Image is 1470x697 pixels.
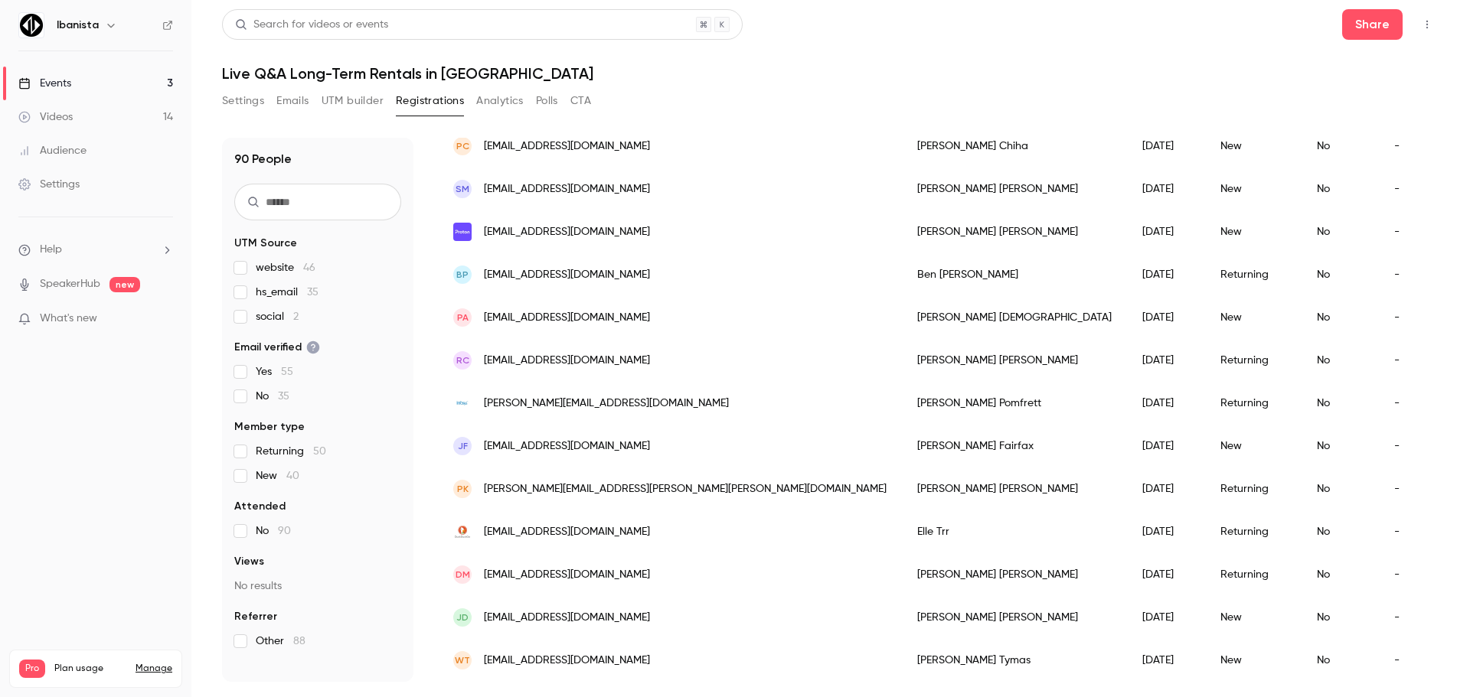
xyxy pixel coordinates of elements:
div: [DATE] [1127,339,1205,382]
span: [EMAIL_ADDRESS][DOMAIN_NAME] [484,438,650,454]
span: [EMAIL_ADDRESS][DOMAIN_NAME] [484,567,650,583]
span: Attended [234,499,286,514]
span: 90 [278,526,291,536]
div: [PERSON_NAME] [PERSON_NAME] [902,596,1127,639]
div: - [1379,210,1438,253]
div: - [1379,639,1438,682]
div: [PERSON_NAME] [DEMOGRAPHIC_DATA] [902,296,1127,339]
span: 35 [307,287,318,298]
iframe: Noticeable Trigger [155,312,173,326]
section: facet-groups [234,236,401,649]
div: Events [18,76,71,91]
div: [DATE] [1127,553,1205,596]
div: Videos [18,109,73,125]
button: UTM builder [322,89,384,113]
div: Returning [1205,382,1302,425]
span: 2 [293,311,299,322]
span: No [256,389,289,404]
button: CTA [570,89,591,113]
div: [PERSON_NAME] [PERSON_NAME] [902,339,1127,382]
button: Emails [276,89,309,113]
div: [DATE] [1127,382,1205,425]
span: website [256,260,315,275]
span: UTM Source [234,236,297,251]
div: No [1302,125,1379,168]
button: Analytics [476,89,524,113]
span: RC [456,353,469,367]
div: [PERSON_NAME] [PERSON_NAME] [902,467,1127,510]
span: new [109,277,140,292]
div: Returning [1205,553,1302,596]
h6: Ibanista [57,18,99,33]
span: [EMAIL_ADDRESS][DOMAIN_NAME] [484,267,650,283]
div: No [1302,296,1379,339]
span: hs_email [256,285,318,300]
img: infosys.com [453,394,472,412]
span: [EMAIL_ADDRESS][DOMAIN_NAME] [484,310,650,326]
span: 55 [281,366,293,377]
div: [DATE] [1127,125,1205,168]
span: DM [456,568,470,581]
span: [EMAIL_ADDRESS][DOMAIN_NAME] [484,353,650,369]
div: New [1205,168,1302,210]
span: 88 [293,636,305,647]
span: Help [40,242,62,258]
span: Referrer [234,609,277,624]
img: duck.com [453,523,472,541]
div: - [1379,382,1438,425]
span: Views [234,554,264,569]
div: [DATE] [1127,168,1205,210]
div: [PERSON_NAME] Fairfax [902,425,1127,467]
span: PC [456,139,469,153]
span: What's new [40,311,97,327]
span: WT [455,653,470,667]
span: Member type [234,419,305,435]
div: Returning [1205,467,1302,510]
div: [PERSON_NAME] [PERSON_NAME] [902,553,1127,596]
div: - [1379,253,1438,296]
div: Search for videos or events [235,17,388,33]
div: No [1302,382,1379,425]
div: Settings [18,177,80,192]
span: [EMAIL_ADDRESS][DOMAIN_NAME] [484,224,650,240]
div: Ben [PERSON_NAME] [902,253,1127,296]
div: No [1302,168,1379,210]
div: New [1205,639,1302,682]
div: - [1379,339,1438,382]
div: - [1379,510,1438,553]
span: social [256,309,299,324]
button: Settings [222,89,264,113]
p: No results [234,578,401,594]
span: [EMAIL_ADDRESS][DOMAIN_NAME] [484,181,650,197]
div: [DATE] [1127,510,1205,553]
div: - [1379,296,1438,339]
a: SpeakerHub [40,276,100,292]
div: Elle Trr [902,510,1127,553]
span: Returning [256,444,326,459]
span: PK [457,482,469,496]
div: [DATE] [1127,425,1205,467]
h1: 90 People [234,150,292,168]
div: No [1302,467,1379,510]
span: No [256,523,291,539]
div: [PERSON_NAME] Pomfrett [902,382,1127,425]
div: - [1379,553,1438,596]
li: help-dropdown-opener [18,242,173,258]
span: JF [458,439,468,453]
span: [PERSON_NAME][EMAIL_ADDRESS][DOMAIN_NAME] [484,396,729,412]
span: [EMAIL_ADDRESS][DOMAIN_NAME] [484,524,650,540]
a: Manage [136,663,172,675]
div: [DATE] [1127,467,1205,510]
span: [PERSON_NAME][EMAIL_ADDRESS][PERSON_NAME][PERSON_NAME][DOMAIN_NAME] [484,481,887,497]
span: [EMAIL_ADDRESS][DOMAIN_NAME] [484,653,650,669]
span: SM [456,182,469,196]
div: Returning [1205,510,1302,553]
div: [PERSON_NAME] Tymas [902,639,1127,682]
span: [EMAIL_ADDRESS][DOMAIN_NAME] [484,138,650,155]
div: New [1205,125,1302,168]
div: New [1205,425,1302,467]
button: Polls [536,89,558,113]
img: Ibanista [19,13,44,37]
span: PA [457,311,469,324]
div: [DATE] [1127,296,1205,339]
